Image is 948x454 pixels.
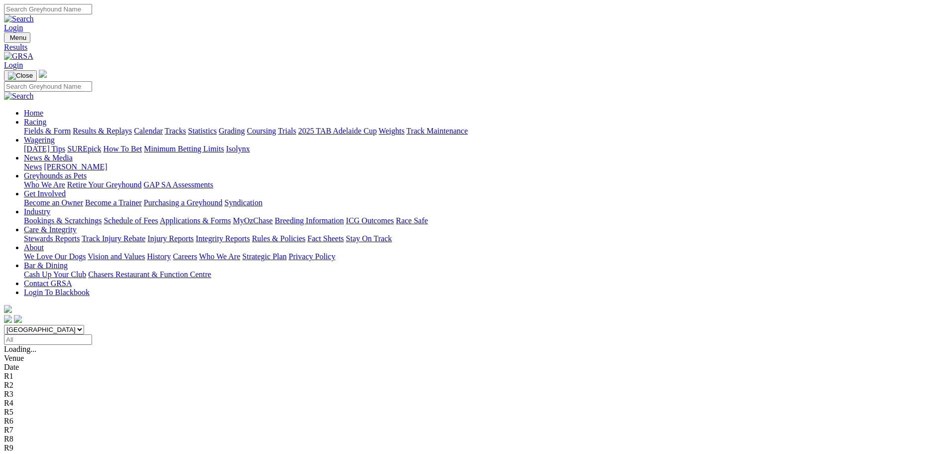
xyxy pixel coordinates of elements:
a: Racing [24,118,46,126]
a: Care & Integrity [24,225,77,234]
a: Fields & Form [24,127,71,135]
a: Stewards Reports [24,234,80,243]
img: facebook.svg [4,315,12,323]
a: Weights [379,127,405,135]
a: Login [4,61,23,69]
a: Stay On Track [346,234,392,243]
a: Applications & Forms [160,216,231,225]
a: Retire Your Greyhound [67,180,142,189]
a: Greyhounds as Pets [24,171,87,180]
div: R2 [4,381,944,390]
img: logo-grsa-white.png [39,70,47,78]
a: Bookings & Scratchings [24,216,102,225]
a: Login [4,23,23,32]
input: Select date [4,334,92,345]
a: How To Bet [104,145,142,153]
a: Fact Sheets [308,234,344,243]
div: Wagering [24,145,944,153]
span: Menu [10,34,26,41]
a: Minimum Betting Limits [144,145,224,153]
div: Care & Integrity [24,234,944,243]
a: Integrity Reports [196,234,250,243]
a: Privacy Policy [289,252,335,261]
a: Statistics [188,127,217,135]
a: Careers [173,252,197,261]
div: R4 [4,399,944,408]
span: Loading... [4,345,36,353]
a: Race Safe [396,216,427,225]
a: ICG Outcomes [346,216,394,225]
a: Tracks [165,127,186,135]
div: R8 [4,435,944,444]
a: Track Maintenance [407,127,468,135]
div: R3 [4,390,944,399]
a: Contact GRSA [24,279,72,288]
div: Greyhounds as Pets [24,180,944,189]
div: Industry [24,216,944,225]
a: Wagering [24,136,55,144]
button: Toggle navigation [4,32,30,43]
img: twitter.svg [14,315,22,323]
a: History [147,252,171,261]
div: Bar & Dining [24,270,944,279]
a: MyOzChase [233,216,273,225]
a: Bar & Dining [24,261,68,270]
a: Results & Replays [73,127,132,135]
img: GRSA [4,52,33,61]
a: Injury Reports [147,234,194,243]
div: Get Involved [24,198,944,207]
a: Syndication [224,198,262,207]
img: Search [4,92,34,101]
a: SUREpick [67,145,101,153]
div: Venue [4,354,944,363]
a: About [24,243,44,252]
a: Get Involved [24,189,66,198]
a: 2025 TAB Adelaide Cup [298,127,377,135]
div: Date [4,363,944,372]
a: Vision and Values [88,252,145,261]
a: Results [4,43,944,52]
a: Who We Are [24,180,65,189]
div: R6 [4,417,944,426]
a: Purchasing a Greyhound [144,198,222,207]
a: News [24,162,42,171]
a: Home [24,109,43,117]
input: Search [4,4,92,14]
img: Close [8,72,33,80]
div: News & Media [24,162,944,171]
div: R7 [4,426,944,435]
a: Schedule of Fees [104,216,158,225]
a: Grading [219,127,245,135]
a: Rules & Policies [252,234,306,243]
a: Calendar [134,127,163,135]
div: About [24,252,944,261]
a: Become a Trainer [85,198,142,207]
a: Breeding Information [275,216,344,225]
a: [DATE] Tips [24,145,65,153]
a: Track Injury Rebate [82,234,145,243]
a: GAP SA Assessments [144,180,213,189]
div: R5 [4,408,944,417]
button: Toggle navigation [4,70,37,81]
a: Trials [278,127,296,135]
div: R1 [4,372,944,381]
a: We Love Our Dogs [24,252,86,261]
img: Search [4,14,34,23]
a: [PERSON_NAME] [44,162,107,171]
div: Racing [24,127,944,136]
a: Strategic Plan [242,252,287,261]
a: Isolynx [226,145,250,153]
a: Login To Blackbook [24,288,90,297]
div: R9 [4,444,944,453]
a: Chasers Restaurant & Function Centre [88,270,211,279]
img: logo-grsa-white.png [4,305,12,313]
a: News & Media [24,153,73,162]
a: Who We Are [199,252,240,261]
a: Industry [24,207,50,216]
a: Become an Owner [24,198,83,207]
input: Search [4,81,92,92]
a: Cash Up Your Club [24,270,86,279]
a: Coursing [247,127,276,135]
